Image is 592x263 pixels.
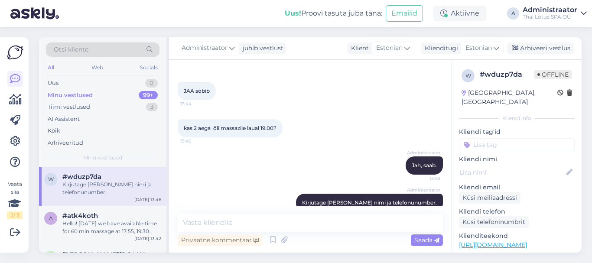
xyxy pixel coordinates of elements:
[48,79,59,88] div: Uus
[62,181,161,196] div: Kirjutage [PERSON_NAME] nimi ja telefonunumber.
[421,44,458,53] div: Klienditugi
[459,207,575,216] p: Kliendi telefon
[459,192,520,204] div: Küsi meiliaadressi
[146,103,158,111] div: 3
[7,180,23,219] div: Vaata siia
[459,216,529,228] div: Küsi telefoninumbrit
[459,241,527,249] a: [URL][DOMAIN_NAME]
[459,114,575,122] div: Kliendi info
[285,8,382,19] div: Proovi tasuta juba täna:
[523,6,587,20] a: AdministraatorThai Lotus SPA OÜ
[180,101,213,107] span: 13:44
[433,6,486,21] div: Aktiivne
[7,211,23,219] div: 2 / 3
[184,125,276,131] span: kas 2 aega õli massazile laual 19.00?
[534,70,572,79] span: Offline
[48,127,60,135] div: Kõik
[480,69,534,80] div: # wduzp7da
[523,13,577,20] div: Thai Lotus SPA OÜ
[134,196,161,203] div: [DATE] 13:46
[459,155,575,164] p: Kliendi nimi
[459,168,565,177] input: Lisa nimi
[462,88,557,107] div: [GEOGRAPHIC_DATA], [GEOGRAPHIC_DATA]
[412,162,437,169] span: Jah, saab.
[348,44,369,53] div: Klient
[48,115,80,123] div: AI Assistent
[285,9,301,17] b: Uus!
[182,43,228,53] span: Administraator
[7,44,23,61] img: Askly Logo
[46,62,56,73] div: All
[386,5,423,22] button: Emailid
[180,138,213,144] span: 13:46
[507,42,574,54] div: Arhiveeri vestlus
[54,45,88,54] span: Otsi kliente
[459,231,575,240] p: Klienditeekond
[178,234,262,246] div: Privaatne kommentaar
[407,187,440,193] span: Administraator
[459,138,575,151] input: Lisa tag
[414,236,439,244] span: Saada
[465,72,471,79] span: w
[302,199,437,206] span: Kirjutage [PERSON_NAME] nimi ja telefonunumber.
[62,212,98,220] span: #atk4koth
[507,7,519,19] div: A
[48,139,83,147] div: Arhiveeritud
[134,235,161,242] div: [DATE] 13:42
[138,62,159,73] div: Socials
[407,149,440,156] span: Administraator
[90,62,105,73] div: Web
[459,252,575,260] p: Vaata edasi ...
[145,79,158,88] div: 0
[139,91,158,100] div: 99+
[49,215,53,221] span: a
[48,176,54,182] span: w
[62,220,161,235] div: Hello! [DATE] we have available time for 60 min massage at 17:55, 19:30.
[62,173,101,181] span: #wduzp7da
[48,91,93,100] div: Minu vestlused
[239,44,283,53] div: juhib vestlust
[184,88,210,94] span: JAA sobib
[376,43,403,53] span: Estonian
[459,127,575,136] p: Kliendi tag'id
[62,251,153,259] span: jana.nazarov.pa@gmail.com
[523,6,577,13] div: Administraator
[465,43,492,53] span: Estonian
[408,175,440,182] span: 13:49
[459,183,575,192] p: Kliendi email
[48,103,90,111] div: Tiimi vestlused
[83,154,122,162] span: Minu vestlused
